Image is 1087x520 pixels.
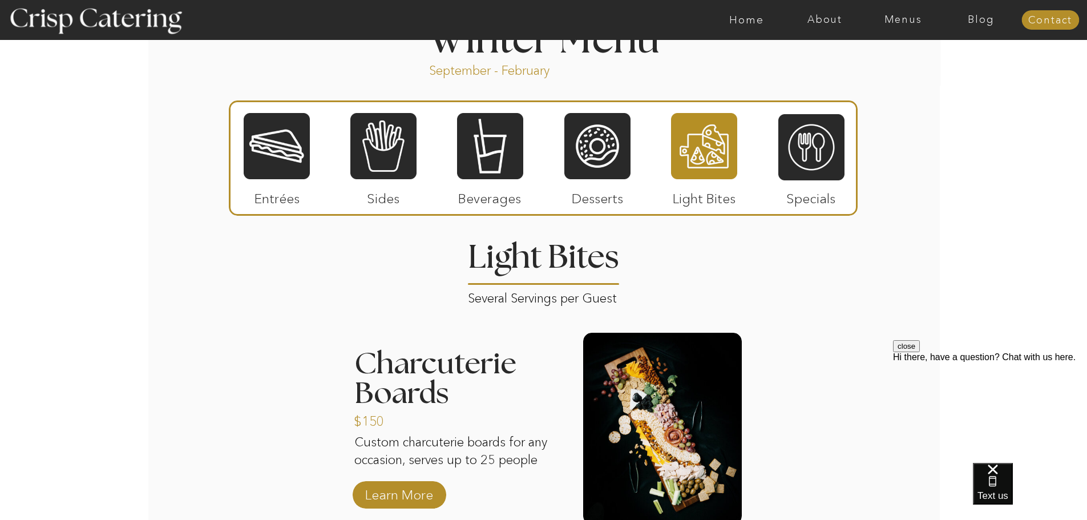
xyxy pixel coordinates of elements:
[973,463,1087,520] iframe: podium webchat widget bubble
[708,14,786,26] a: Home
[429,62,586,75] p: September - February
[786,14,864,26] a: About
[666,179,742,212] p: Light Bites
[464,241,624,264] h2: Light Bites
[864,14,942,26] a: Menus
[361,475,437,509] a: Learn More
[942,14,1020,26] a: Blog
[354,402,430,435] a: $150
[1021,15,1079,26] a: Contact
[452,179,528,212] p: Beverages
[773,179,849,212] p: Specials
[560,179,636,212] p: Desserts
[354,349,564,409] h3: Charcuterie Boards
[345,179,421,212] p: Sides
[468,287,620,300] p: Several Servings per Guest
[239,179,315,212] p: Entrées
[893,340,1087,477] iframe: podium webchat widget prompt
[354,434,550,483] p: Custom charcuterie boards for any occasion, serves up to 25 people
[385,21,702,54] h1: Winter Menu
